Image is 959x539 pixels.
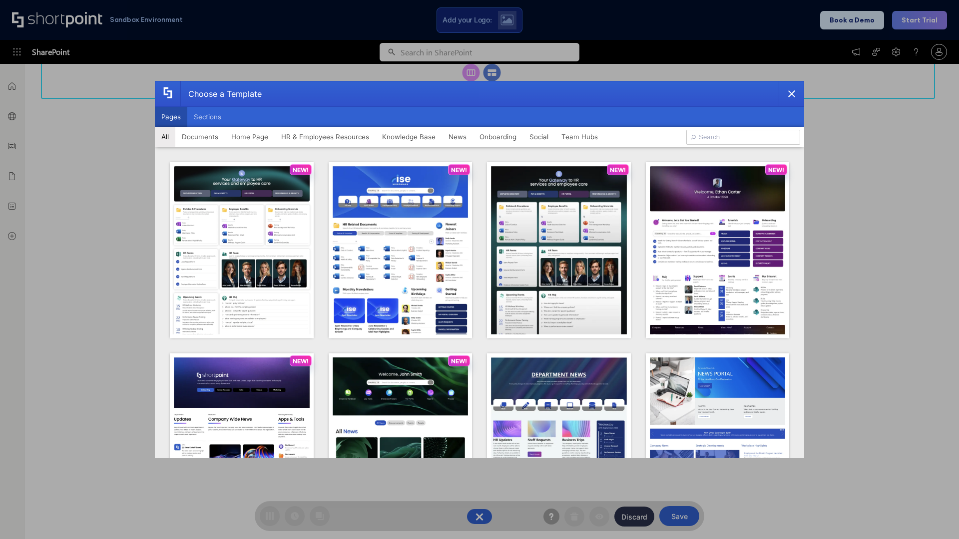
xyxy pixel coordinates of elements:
p: NEW! [293,357,309,365]
button: Knowledge Base [376,127,442,147]
div: Choose a Template [180,81,262,106]
button: Social [523,127,555,147]
button: Sections [187,107,228,127]
div: template selector [155,81,804,458]
button: Team Hubs [555,127,604,147]
p: NEW! [451,357,467,365]
button: Home Page [225,127,275,147]
p: NEW! [610,166,626,174]
p: NEW! [768,166,784,174]
button: All [155,127,175,147]
p: NEW! [451,166,467,174]
button: Documents [175,127,225,147]
p: NEW! [293,166,309,174]
iframe: Chat Widget [909,491,959,539]
button: HR & Employees Resources [275,127,376,147]
button: Onboarding [473,127,523,147]
input: Search [686,130,800,145]
button: News [442,127,473,147]
button: Pages [155,107,187,127]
